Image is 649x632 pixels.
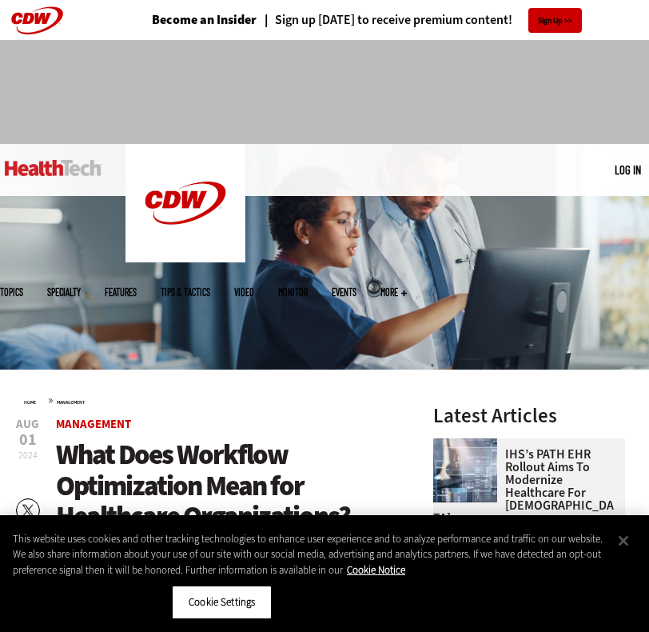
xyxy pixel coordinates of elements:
span: More [380,287,407,297]
a: Events [332,287,356,297]
div: This website uses cookies and other tracking technologies to enhance user experience and to analy... [13,531,603,578]
a: Log in [615,162,641,177]
button: Close [606,523,641,558]
a: CDW [125,250,245,266]
img: Home [125,144,245,262]
a: IHS’s PATH EHR Rollout Aims to Modernize Healthcare for [DEMOGRAPHIC_DATA] [433,448,615,525]
img: Home [5,160,102,176]
a: Management [56,416,131,432]
span: Aug [16,418,39,430]
a: MonITor [278,287,308,297]
a: More information about your privacy [347,563,405,577]
a: Management [57,399,85,406]
div: User menu [615,162,641,178]
div: » [24,394,420,406]
span: Specialty [47,287,81,297]
a: Sign up [DATE] to receive premium content! [257,14,512,26]
a: Become an Insider [152,14,257,26]
h3: Latest Articles [433,406,625,426]
a: Video [234,287,254,297]
button: Cookie Settings [172,586,272,619]
a: Home [24,399,36,406]
span: 01 [16,432,39,448]
img: Electronic health records [433,438,497,502]
a: Sign Up [528,8,582,33]
iframe: advertisement [34,56,615,128]
a: Features [105,287,137,297]
a: Tips & Tactics [161,287,210,297]
span: What Does Workflow Optimization Mean for Healthcare Organizations? [56,436,350,534]
a: Electronic health records [433,438,505,451]
span: 2024 [18,449,38,462]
